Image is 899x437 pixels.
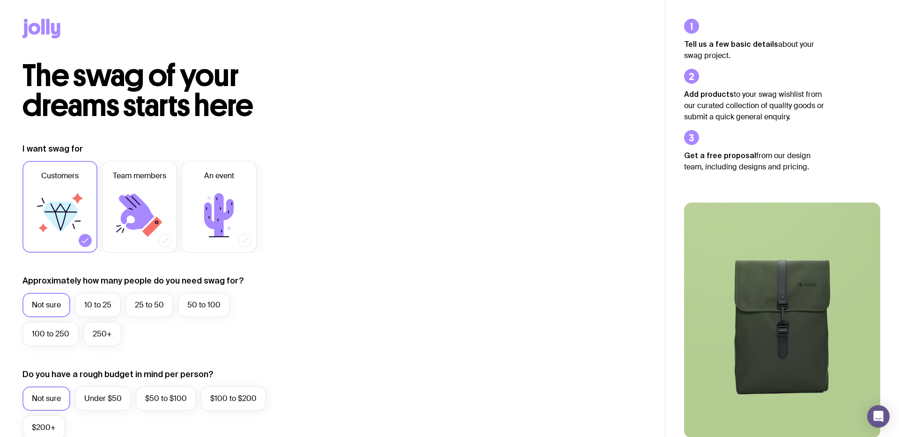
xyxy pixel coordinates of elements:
label: Do you have a rough budget in mind per person? [22,369,214,380]
label: 250+ [83,322,121,346]
p: to your swag wishlist from our curated collection of quality goods or submit a quick general enqu... [684,88,825,123]
label: 25 to 50 [125,293,173,317]
span: The swag of your dreams starts here [22,57,253,124]
span: Team members [113,170,166,182]
div: Open Intercom Messenger [867,405,890,428]
span: An event [204,170,234,182]
label: Not sure [22,293,70,317]
strong: Tell us a few basic details [684,40,778,48]
label: Under $50 [75,386,131,411]
label: 50 to 100 [178,293,230,317]
strong: Add products [684,90,734,98]
label: Approximately how many people do you need swag for? [22,275,244,286]
label: $100 to $200 [201,386,266,411]
label: $50 to $100 [136,386,196,411]
label: Not sure [22,386,70,411]
label: 100 to 250 [22,322,79,346]
strong: Get a free proposal [684,151,756,160]
p: about your swag project. [684,38,825,61]
label: 10 to 25 [75,293,121,317]
label: I want swag for [22,143,83,154]
p: from our design team, including designs and pricing. [684,150,825,173]
span: Customers [41,170,79,182]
